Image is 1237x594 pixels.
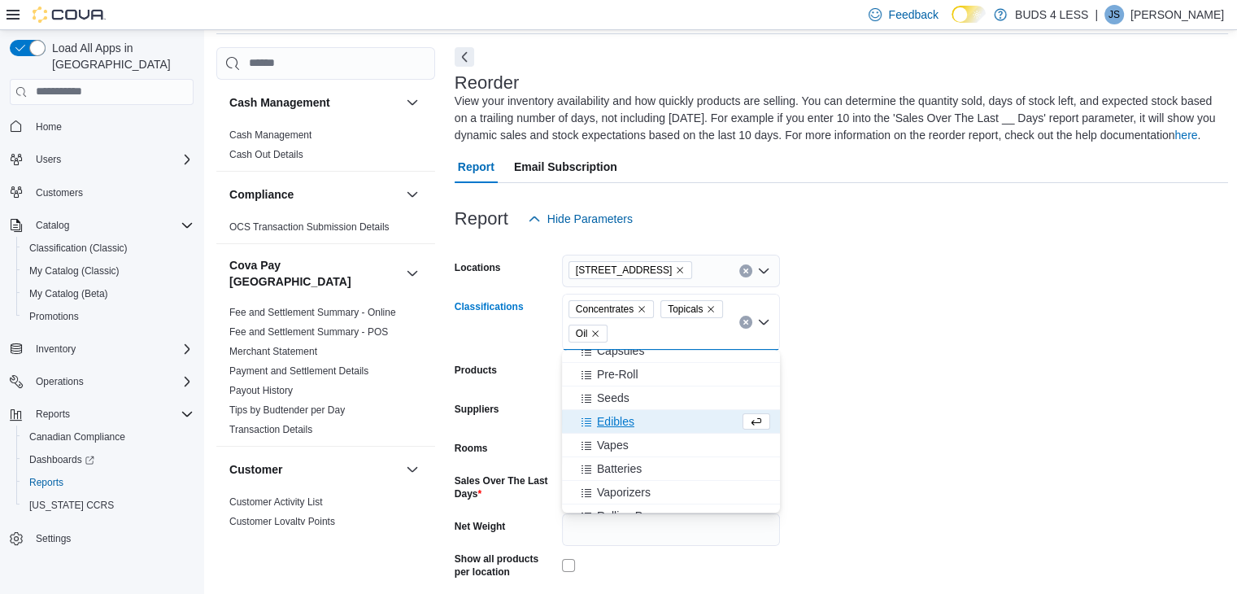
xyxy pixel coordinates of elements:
[458,151,494,183] span: Report
[229,129,311,142] span: Cash Management
[1109,5,1120,24] span: JS
[229,461,399,478] button: Customer
[36,153,61,166] span: Users
[229,325,388,338] span: Fee and Settlement Summary - POS
[29,287,108,300] span: My Catalog (Beta)
[1130,5,1224,24] p: [PERSON_NAME]
[455,553,555,579] label: Show all products per location
[23,473,70,492] a: Reports
[16,305,200,328] button: Promotions
[888,7,938,23] span: Feedback
[29,404,76,424] button: Reports
[29,182,194,203] span: Customers
[455,261,501,274] label: Locations
[229,186,294,203] h3: Compliance
[706,304,716,314] button: Remove Topicals from selection in this group
[229,346,317,357] a: Merchant Statement
[229,385,293,396] a: Payout History
[23,261,194,281] span: My Catalog (Classic)
[29,430,125,443] span: Canadian Compliance
[576,262,673,278] span: [STREET_ADDRESS]
[568,325,608,343] span: Oil
[229,148,303,161] span: Cash Out Details
[29,117,68,137] a: Home
[576,325,588,342] span: Oil
[590,329,600,338] button: Remove Oil from selection in this group
[29,529,77,548] a: Settings
[597,343,644,359] span: Capsules
[23,284,194,304] span: My Catalog (Beta)
[23,261,126,281] a: My Catalog (Classic)
[403,460,422,479] button: Customer
[23,307,194,326] span: Promotions
[3,403,200,426] button: Reports
[576,301,634,317] span: Concentrates
[29,310,79,323] span: Promotions
[562,387,780,410] button: Seeds
[455,474,555,500] label: Sales Over The Last Days
[23,450,101,470] a: Dashboards
[229,404,345,417] span: Tips by Budtender per Day
[29,476,63,489] span: Reports
[29,339,194,359] span: Inventory
[660,300,723,318] span: Topicals
[29,183,89,203] a: Customers
[16,282,200,305] button: My Catalog (Beta)
[23,427,132,447] a: Canadian Compliance
[229,221,390,234] span: OCS Transaction Submission Details
[36,343,76,356] span: Inventory
[229,424,312,435] a: Transaction Details
[29,216,194,235] span: Catalog
[10,108,194,593] nav: Complex example
[739,316,752,329] button: Clear input
[229,461,282,478] h3: Customer
[229,423,312,436] span: Transaction Details
[568,300,654,318] span: Concentrates
[229,365,368,378] span: Payment and Settlement Details
[29,372,194,391] span: Operations
[16,426,200,448] button: Canadian Compliance
[29,453,94,466] span: Dashboards
[668,301,703,317] span: Topicals
[23,473,194,492] span: Reports
[514,151,617,183] span: Email Subscription
[3,214,200,237] button: Catalog
[562,339,780,363] button: Capsules
[36,219,69,232] span: Catalog
[403,185,422,204] button: Compliance
[29,264,120,277] span: My Catalog (Classic)
[547,211,633,227] span: Hide Parameters
[23,307,85,326] a: Promotions
[16,237,200,260] button: Classification (Classic)
[952,23,952,24] span: Dark Mode
[597,484,651,500] span: Vaporizers
[23,450,194,470] span: Dashboards
[229,149,303,160] a: Cash Out Details
[229,345,317,358] span: Merchant Statement
[637,304,647,314] button: Remove Concentrates from selection in this group
[597,508,671,524] span: Rolling Papers
[29,372,90,391] button: Operations
[1015,5,1088,24] p: BUDS 4 LESS
[29,216,76,235] button: Catalog
[23,496,194,515] span: Washington CCRS
[29,339,82,359] button: Inventory
[16,471,200,494] button: Reports
[23,284,115,304] a: My Catalog (Beta)
[562,434,780,457] button: Vapes
[23,496,120,515] a: [US_STATE] CCRS
[597,390,629,406] span: Seeds
[16,494,200,517] button: [US_STATE] CCRS
[521,203,639,235] button: Hide Parameters
[23,238,134,258] a: Classification (Classic)
[33,7,106,23] img: Cova
[562,457,780,481] button: Batteries
[568,261,693,279] span: 23 Young Street
[562,410,780,434] button: Edibles
[455,520,505,533] label: Net Weight
[229,221,390,233] a: OCS Transaction Submission Details
[597,437,629,453] span: Vapes
[675,265,685,275] button: Remove 23 Young Street from selection in this group
[229,515,335,528] span: Customer Loyalty Points
[229,326,388,338] a: Fee and Settlement Summary - POS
